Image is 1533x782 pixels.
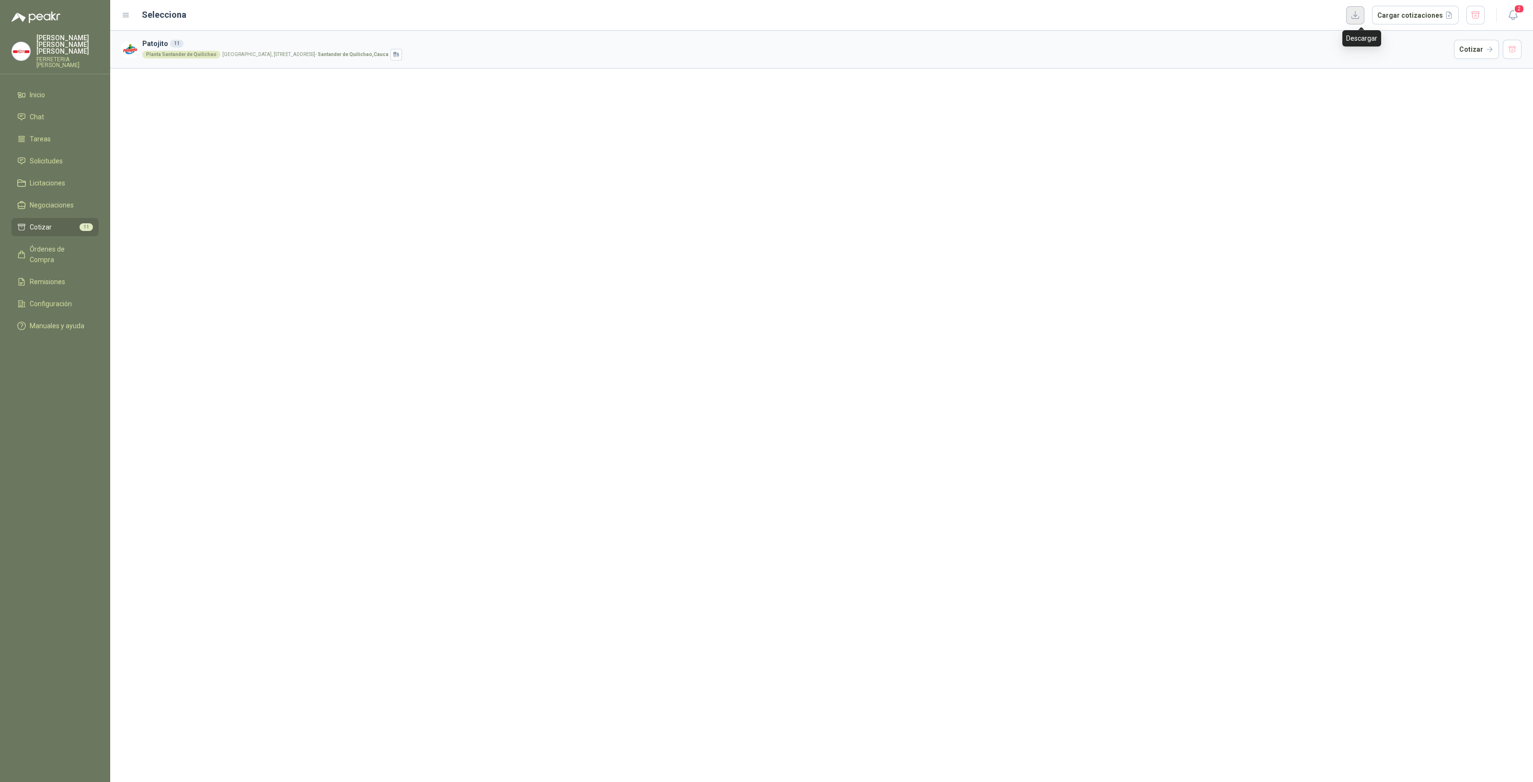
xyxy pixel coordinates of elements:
[11,196,99,214] a: Negociaciones
[11,86,99,104] a: Inicio
[11,218,99,236] a: Cotizar11
[11,273,99,291] a: Remisiones
[318,52,389,57] strong: Santander de Quilichao , Cauca
[1342,30,1381,46] div: Descargar
[11,317,99,335] a: Manuales y ayuda
[30,178,65,188] span: Licitaciones
[30,90,45,100] span: Inicio
[1504,7,1522,24] button: 2
[30,276,65,287] span: Remisiones
[36,57,99,68] p: FERRETERIA [PERSON_NAME]
[122,41,138,58] img: Company Logo
[142,51,220,58] div: Planta Santander de Quilichao
[36,34,99,55] p: [PERSON_NAME] [PERSON_NAME] [PERSON_NAME]
[30,112,44,122] span: Chat
[1514,4,1524,13] span: 2
[12,42,30,60] img: Company Logo
[30,244,90,265] span: Órdenes de Compra
[1454,40,1499,59] button: Cotizar
[11,11,60,23] img: Logo peakr
[11,240,99,269] a: Órdenes de Compra
[11,174,99,192] a: Licitaciones
[222,52,389,57] p: [GEOGRAPHIC_DATA], [STREET_ADDRESS] -
[142,38,1450,49] h3: Patojito
[11,108,99,126] a: Chat
[30,134,51,144] span: Tareas
[11,130,99,148] a: Tareas
[30,156,63,166] span: Solicitudes
[80,223,93,231] span: 11
[30,321,84,331] span: Manuales y ayuda
[30,299,72,309] span: Configuración
[142,8,186,22] h2: Selecciona
[11,152,99,170] a: Solicitudes
[30,200,74,210] span: Negociaciones
[1372,6,1459,25] button: Cargar cotizaciones
[11,295,99,313] a: Configuración
[30,222,52,232] span: Cotizar
[170,40,183,47] div: 11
